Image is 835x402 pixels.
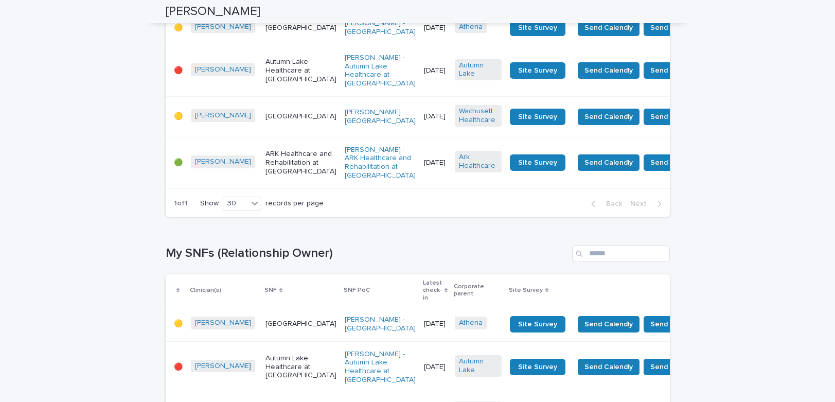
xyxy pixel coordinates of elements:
span: Send Survey [650,112,693,122]
a: Athena [459,319,483,327]
tr: 🟡[PERSON_NAME] [GEOGRAPHIC_DATA][PERSON_NAME] - [GEOGRAPHIC_DATA] [DATE]Athena Site SurveySend Ca... [166,11,716,45]
a: [PERSON_NAME] [195,65,251,74]
p: 🟡 [174,24,183,32]
span: Site Survey [518,321,557,328]
p: Autumn Lake Healthcare at [GEOGRAPHIC_DATA] [265,58,336,83]
button: Next [626,199,670,208]
h1: My SNFs (Relationship Owner) [166,246,568,261]
a: Site Survey [510,62,565,79]
a: [PERSON_NAME] - Autumn Lake Healthcare at [GEOGRAPHIC_DATA] [345,350,416,384]
p: [DATE] [424,363,447,372]
p: Site Survey [509,285,543,296]
a: [PERSON_NAME] - Autumn Lake Healthcare at [GEOGRAPHIC_DATA] [345,54,416,88]
span: Send Survey [650,362,693,372]
h2: [PERSON_NAME] [166,4,260,19]
button: Send Calendly [578,154,639,171]
p: 🔴 [174,363,183,372]
span: Send Survey [650,319,693,329]
span: Site Survey [518,67,557,74]
a: [PERSON_NAME] [195,158,251,166]
span: Send Survey [650,65,693,76]
span: Send Calendly [584,319,633,329]
button: Back [583,199,626,208]
p: [DATE] [424,24,447,32]
p: [GEOGRAPHIC_DATA] [265,24,336,32]
p: [DATE] [424,159,447,167]
span: Send Survey [650,158,693,168]
span: Site Survey [518,113,557,120]
tr: 🟡[PERSON_NAME] [GEOGRAPHIC_DATA][PERSON_NAME][GEOGRAPHIC_DATA] [DATE]Wachusett Healthcare Site Su... [166,96,716,137]
button: Send Survey [644,20,700,36]
button: Send Survey [644,62,700,79]
p: SNF PoC [344,285,370,296]
span: Send Calendly [584,23,633,33]
p: 🟡 [174,112,183,121]
p: [GEOGRAPHIC_DATA] [265,112,336,121]
a: [PERSON_NAME] - ARK Healthcare and Rehabilitation at [GEOGRAPHIC_DATA] [345,146,416,180]
a: [PERSON_NAME] [195,362,251,371]
span: Site Survey [518,159,557,166]
p: Corporate parent [454,281,503,300]
a: Site Survey [510,109,565,125]
span: Back [600,200,622,207]
a: Autumn Lake [459,61,498,79]
p: records per page [265,199,324,208]
a: Autumn Lake [459,357,498,375]
a: Ark Healthcare [459,153,498,170]
p: Clinician(s) [190,285,221,296]
span: Send Calendly [584,158,633,168]
p: [DATE] [424,320,447,328]
a: [PERSON_NAME] [195,319,251,327]
button: Send Calendly [578,62,639,79]
button: Send Survey [644,359,700,375]
button: Send Survey [644,316,700,333]
span: Send Calendly [584,65,633,76]
button: Send Calendly [578,20,639,36]
button: Send Survey [644,154,700,171]
p: 🟡 [174,320,183,328]
p: 1 of 1 [166,191,196,216]
tr: 🔴[PERSON_NAME] Autumn Lake Healthcare at [GEOGRAPHIC_DATA][PERSON_NAME] - Autumn Lake Healthcare ... [166,45,716,96]
a: [PERSON_NAME] [195,23,251,31]
span: Send Survey [650,23,693,33]
p: [DATE] [424,112,447,121]
tr: 🟡[PERSON_NAME] [GEOGRAPHIC_DATA][PERSON_NAME] - [GEOGRAPHIC_DATA] [DATE]Athena Site SurveySend Ca... [166,307,716,341]
button: Send Survey [644,109,700,125]
p: ARK Healthcare and Rehabilitation at [GEOGRAPHIC_DATA] [265,150,336,176]
span: Send Calendly [584,112,633,122]
a: [PERSON_NAME] - [GEOGRAPHIC_DATA] [345,19,416,37]
button: Send Calendly [578,316,639,333]
a: Site Survey [510,359,565,375]
a: Site Survey [510,20,565,36]
button: Send Calendly [578,109,639,125]
tr: 🔴[PERSON_NAME] Autumn Lake Healthcare at [GEOGRAPHIC_DATA][PERSON_NAME] - Autumn Lake Healthcare ... [166,341,716,393]
a: [PERSON_NAME] - [GEOGRAPHIC_DATA] [345,316,416,333]
p: Latest check-in [423,277,442,304]
p: SNF [264,285,277,296]
span: Site Survey [518,24,557,31]
div: 30 [223,198,248,209]
a: Wachusett Healthcare [459,107,498,125]
a: Site Survey [510,154,565,171]
a: Site Survey [510,316,565,333]
p: [GEOGRAPHIC_DATA] [265,320,336,328]
a: Athena [459,23,483,31]
span: Next [630,200,653,207]
button: Send Calendly [578,359,639,375]
p: 🔴 [174,66,183,75]
a: [PERSON_NAME][GEOGRAPHIC_DATA] [345,108,416,126]
p: Show [200,199,219,208]
span: Send Calendly [584,362,633,372]
p: 🟢 [174,159,183,167]
a: [PERSON_NAME] [195,111,251,120]
tr: 🟢[PERSON_NAME] ARK Healthcare and Rehabilitation at [GEOGRAPHIC_DATA][PERSON_NAME] - ARK Healthca... [166,137,716,188]
span: Site Survey [518,363,557,371]
input: Search [572,246,670,262]
p: Autumn Lake Healthcare at [GEOGRAPHIC_DATA] [265,354,336,380]
p: [DATE] [424,66,447,75]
